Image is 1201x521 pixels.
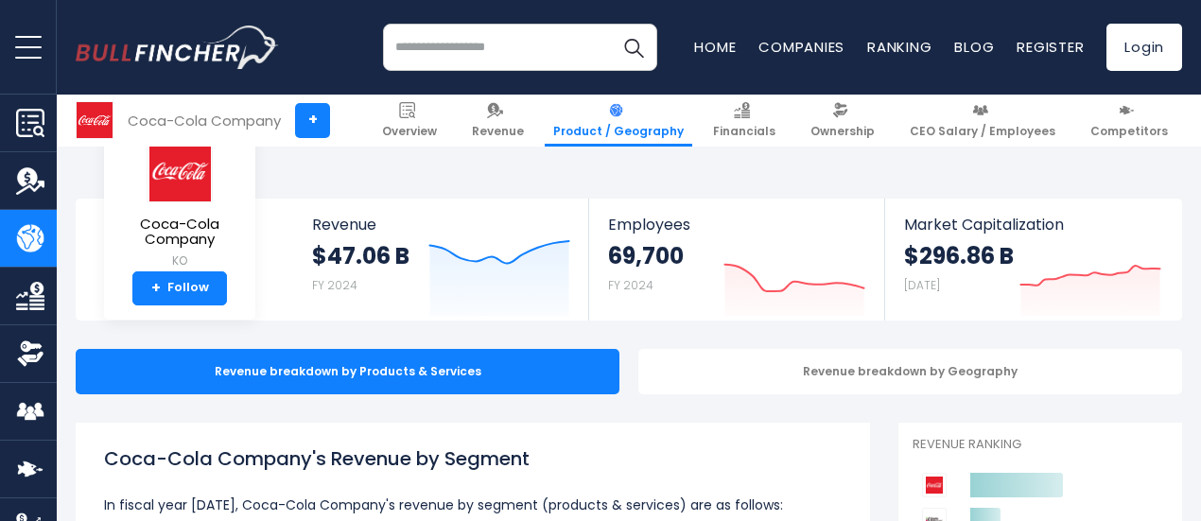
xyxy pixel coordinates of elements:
[638,349,1182,394] div: Revenue breakdown by Geography
[119,217,240,248] span: Coca-Cola Company
[382,124,437,139] span: Overview
[463,95,532,147] a: Revenue
[901,95,1064,147] a: CEO Salary / Employees
[910,124,1055,139] span: CEO Salary / Employees
[293,199,589,321] a: Revenue $47.06 B FY 2024
[312,241,409,270] strong: $47.06 B
[104,494,842,516] p: In fiscal year [DATE], Coca-Cola Company's revenue by segment (products & services) are as follows:
[119,252,240,269] small: KO
[77,102,113,138] img: KO logo
[104,444,842,473] h1: Coca-Cola Company's Revenue by Segment
[132,271,227,305] a: +Follow
[904,216,1161,234] span: Market Capitalization
[312,277,357,293] small: FY 2024
[904,241,1014,270] strong: $296.86 B
[694,37,736,57] a: Home
[147,139,213,202] img: KO logo
[913,437,1168,453] p: Revenue Ranking
[545,95,692,147] a: Product / Geography
[608,216,864,234] span: Employees
[867,37,931,57] a: Ranking
[810,124,875,139] span: Ownership
[16,339,44,368] img: Ownership
[1090,124,1168,139] span: Competitors
[128,110,281,131] div: Coca-Cola Company
[76,349,619,394] div: Revenue breakdown by Products & Services
[76,26,279,69] img: bullfincher logo
[608,241,684,270] strong: 69,700
[1082,95,1176,147] a: Competitors
[295,103,330,138] a: +
[608,277,653,293] small: FY 2024
[904,277,940,293] small: [DATE]
[553,124,684,139] span: Product / Geography
[954,37,994,57] a: Blog
[472,124,524,139] span: Revenue
[589,199,883,321] a: Employees 69,700 FY 2024
[151,280,161,297] strong: +
[758,37,844,57] a: Companies
[312,216,570,234] span: Revenue
[713,124,775,139] span: Financials
[1106,24,1182,71] a: Login
[610,24,657,71] button: Search
[802,95,883,147] a: Ownership
[885,199,1180,321] a: Market Capitalization $296.86 B [DATE]
[76,26,279,69] a: Go to homepage
[374,95,445,147] a: Overview
[118,138,241,271] a: Coca-Cola Company KO
[922,473,947,497] img: Coca-Cola Company competitors logo
[705,95,784,147] a: Financials
[1017,37,1084,57] a: Register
